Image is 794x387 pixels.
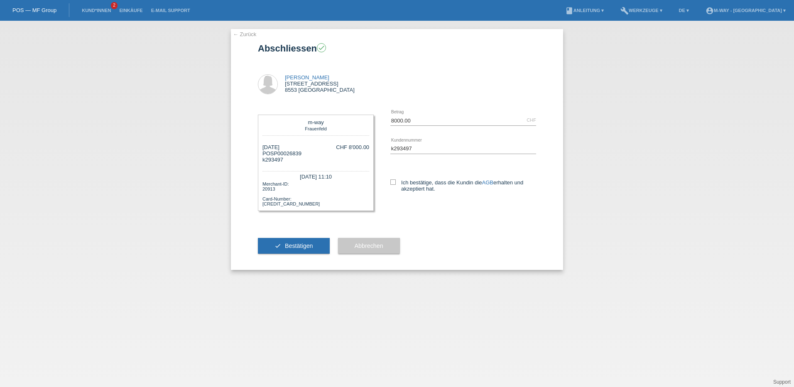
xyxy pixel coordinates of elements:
[262,171,369,181] div: [DATE] 11:10
[565,7,573,15] i: book
[620,7,629,15] i: build
[285,74,355,93] div: [STREET_ADDRESS] 8553 [GEOGRAPHIC_DATA]
[706,7,714,15] i: account_circle
[527,118,536,122] div: CHF
[285,242,313,249] span: Bestätigen
[12,7,56,13] a: POS — MF Group
[482,179,493,186] a: AGB
[115,8,147,13] a: Einkäufe
[262,157,283,163] span: k293497
[773,379,791,385] a: Support
[285,74,329,81] a: [PERSON_NAME]
[561,8,608,13] a: bookAnleitung ▾
[355,242,383,249] span: Abbrechen
[258,43,536,54] h1: Abschliessen
[147,8,194,13] a: E-Mail Support
[616,8,667,13] a: buildWerkzeuge ▾
[390,179,536,192] label: Ich bestätige, dass die Kundin die erhalten und akzeptiert hat.
[318,44,325,51] i: check
[701,8,790,13] a: account_circlem-way - [GEOGRAPHIC_DATA] ▾
[265,125,367,131] div: Frauenfeld
[262,181,369,206] div: Merchant-ID: 20913 Card-Number: [CREDIT_CARD_NUMBER]
[338,238,400,254] button: Abbrechen
[675,8,693,13] a: DE ▾
[265,119,367,125] div: m-way
[274,242,281,249] i: check
[336,144,369,150] div: CHF 8'000.00
[78,8,115,13] a: Kund*innen
[111,2,118,9] span: 2
[262,144,301,163] div: [DATE] POSP00026839
[233,31,256,37] a: ← Zurück
[258,238,330,254] button: check Bestätigen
